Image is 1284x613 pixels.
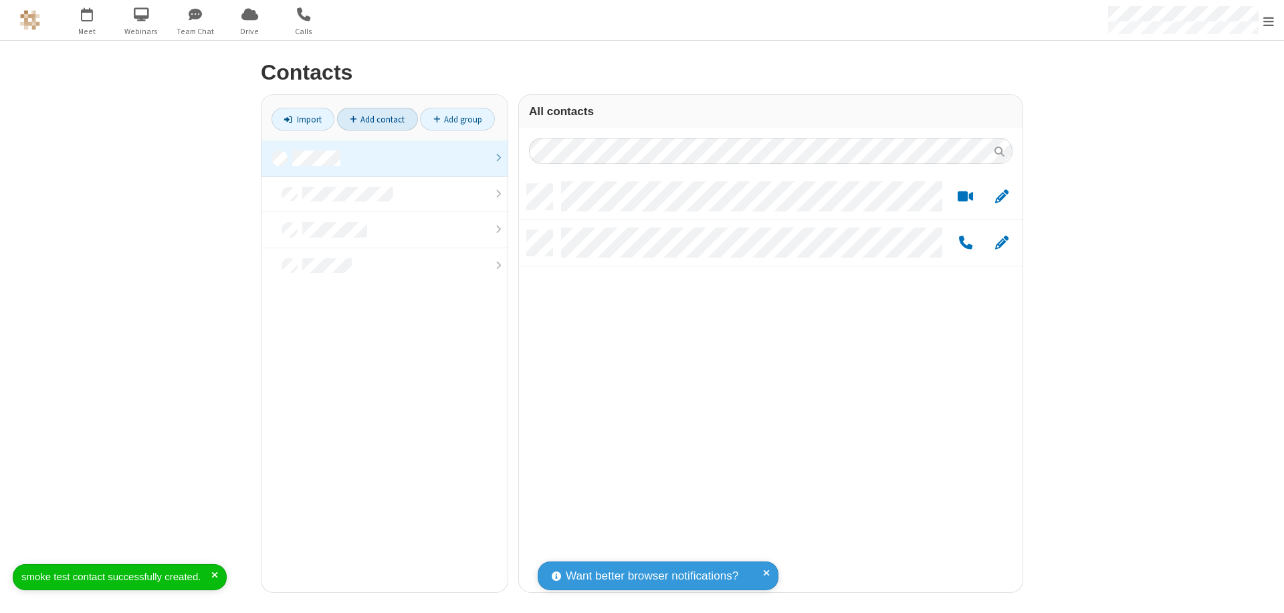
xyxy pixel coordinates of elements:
button: Edit [988,189,1014,205]
button: Call by phone [952,235,978,252]
h3: All contacts [529,105,1012,118]
span: Meet [62,25,112,37]
a: Import [272,108,334,130]
a: Add group [420,108,495,130]
span: Calls [279,25,329,37]
img: QA Selenium DO NOT DELETE OR CHANGE [20,10,40,30]
iframe: Chat [1251,578,1274,604]
span: Team Chat [171,25,221,37]
span: Want better browser notifications? [566,567,738,585]
div: smoke test contact successfully created. [21,570,211,585]
h2: Contacts [261,61,1023,84]
span: Webinars [116,25,167,37]
span: Drive [225,25,275,37]
a: Add contact [337,108,418,130]
button: Start a video meeting [952,189,978,205]
div: grid [519,174,1023,592]
button: Edit [988,235,1014,252]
